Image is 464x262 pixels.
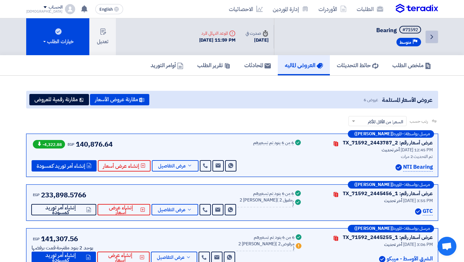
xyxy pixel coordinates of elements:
[32,244,93,252] div: يوجد 2 بنود مقترحة قمت برفضها
[76,139,113,149] span: 140,876.64
[95,4,123,14] button: English
[254,235,294,240] div: 6 من 6 بنود تم تسعيرهم
[354,226,394,231] b: ([PERSON_NAME])
[382,96,432,104] span: عروض الأسعار المستلمة
[158,164,186,168] span: عرض التفاصيل
[41,190,86,200] span: 233,898.5766
[152,160,199,172] button: عرض التفاصيل
[152,204,198,215] button: عرض التفاصيل
[90,94,149,105] button: مقارنة عروض الأسعار
[237,198,294,207] div: 2 [PERSON_NAME]
[224,2,268,16] a: الاحصائيات
[394,183,402,187] span: المورد
[190,55,237,75] a: تقرير الطلب
[403,197,433,204] span: [DATE] 3:55 PM
[278,241,294,247] span: 2 مرفوض
[400,39,411,45] span: متوسط
[33,236,40,242] span: EGP
[415,208,421,215] img: Verified Account
[394,132,402,136] span: المورد
[385,55,438,75] a: ملخص الطلب
[244,61,271,69] h5: المحادثات
[313,2,352,16] a: الأوردرات
[337,61,378,69] h5: حائط التحديثات
[277,197,278,203] span: (
[404,226,430,231] span: مرسل بواسطة:
[253,191,294,196] div: 6 من 6 بنود تم تسعيرهم
[246,37,268,44] div: [DATE]
[49,5,62,10] div: الحساب
[343,190,433,197] div: عرض أسعار رقم: TX_71592_2445456_1
[348,225,434,232] div: –
[103,164,139,168] span: إنشاء عرض أسعار
[352,2,388,16] a: الطلبات
[293,245,294,252] span: )
[268,2,313,16] a: إدارة الموردين
[348,130,434,138] div: –
[364,96,378,103] span: عروض 6
[158,207,186,212] span: عرض التفاصيل
[410,118,428,125] span: رتب حسب
[276,241,277,247] span: (
[402,28,418,32] div: #71592
[37,164,85,168] span: إنشاء أمر توريد كمسودة
[384,197,402,204] span: أخر تحديث
[36,205,85,215] span: إنشاء أمر توريد كمسودة
[26,18,89,55] button: خيارات الطلب
[246,30,268,37] div: صدرت في
[236,242,294,251] div: 2 [PERSON_NAME]
[98,204,150,215] button: إنشاء عرض أسعار
[32,160,97,172] button: إنشاء أمر توريد كمسودة
[368,119,403,125] span: السعر: من الأقل للأكثر
[157,255,185,260] span: عرض التفاصيل
[41,234,78,244] span: 141,307.56
[330,55,385,75] a: حائط التحديثات
[65,4,75,14] img: profile_test.png
[310,153,433,160] div: تم التحديث 2 مرات
[354,132,394,136] b: ([PERSON_NAME])
[376,26,397,34] span: Bearing
[98,160,151,172] button: إنشاء عرض أسعار
[394,226,402,231] span: المورد
[403,163,433,172] p: NTI Bearing
[382,147,400,153] span: أخر تحديث
[354,183,394,187] b: ([PERSON_NAME])
[31,204,96,215] button: إنشاء أمر توريد كمسودة
[151,61,183,69] h5: أوامر التوريد
[33,140,65,148] span: -4,322.88
[437,237,456,256] div: Open chat
[237,55,278,75] a: المحادثات
[144,55,190,75] a: أوامر التوريد
[199,37,236,44] div: [DATE] 11:59 PM
[99,7,113,12] span: English
[33,192,40,198] span: EGP
[404,183,430,187] span: مرسل بواسطة:
[343,139,433,147] div: عرض أسعار رقم: TX_71592_2443787_2
[343,234,433,241] div: عرض أسعار رقم: TX_71592_2445255_1
[68,142,75,147] span: EGP
[348,181,434,189] div: –
[29,94,89,105] button: مقارنة رقمية للعروض
[26,10,62,13] div: [DEMOGRAPHIC_DATA]
[404,132,430,136] span: مرسل بواسطة:
[401,147,433,153] span: [DATE] 12:45 PM
[376,26,422,35] h5: Bearing
[396,4,438,13] img: Teradix logo
[253,141,294,146] div: 6 من 6 بنود تم تسعيرهم
[423,207,433,216] p: GTC
[89,18,116,55] button: تعديل
[384,241,402,248] span: أخر تحديث
[392,61,431,69] h5: ملخص الطلب
[197,61,230,69] h5: تقرير الطلب
[199,30,236,37] div: الموعد النهائي للرد
[279,197,294,203] span: 2 مقبول,
[42,38,74,45] div: خيارات الطلب
[292,201,294,208] span: )
[285,61,323,69] h5: العروض الماليه
[403,241,433,248] span: [DATE] 3:06 PM
[396,164,402,171] img: Verified Account
[103,205,139,215] span: إنشاء عرض أسعار
[278,55,330,75] a: العروض الماليه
